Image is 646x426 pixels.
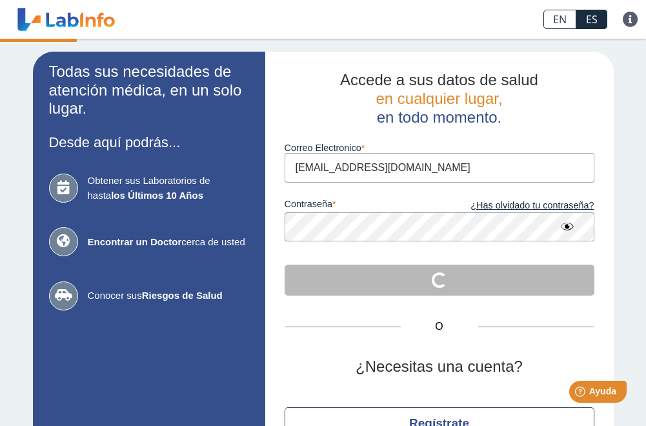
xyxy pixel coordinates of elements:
[340,71,538,88] span: Accede a sus datos de salud
[142,290,223,301] b: Riesgos de Salud
[285,199,439,213] label: contraseña
[49,63,249,118] h2: Todas sus necesidades de atención médica, en un solo lugar.
[111,190,203,201] b: los Últimos 10 Años
[285,143,594,153] label: Correo Electronico
[376,90,502,107] span: en cualquier lugar,
[88,174,249,203] span: Obtener sus Laboratorios de hasta
[377,108,501,126] span: en todo momento.
[439,199,594,213] a: ¿Has olvidado tu contraseña?
[531,376,632,412] iframe: Help widget launcher
[88,289,249,303] span: Conocer sus
[576,10,607,29] a: ES
[88,236,182,247] b: Encontrar un Doctor
[285,358,594,376] h2: ¿Necesitas una cuenta?
[401,319,478,334] span: O
[49,134,249,150] h3: Desde aquí podrás...
[543,10,576,29] a: EN
[88,235,249,250] span: cerca de usted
